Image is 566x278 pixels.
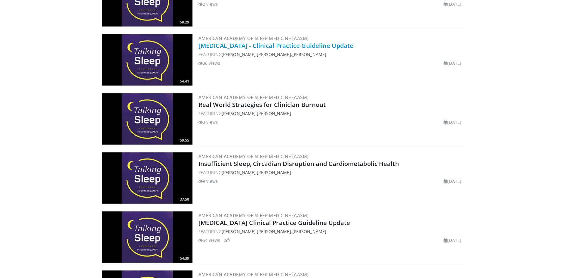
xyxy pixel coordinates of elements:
[198,60,220,66] li: 30 views
[444,60,461,66] li: [DATE]
[178,138,191,143] span: 59:55
[222,52,256,57] a: [PERSON_NAME]
[102,152,192,204] a: 37:58
[102,211,192,263] img: ec18f352-dac3-4f79-8e7e-aea2e5f56246.300x170_q85_crop-smart_upscale.jpg
[178,197,191,202] span: 37:58
[198,42,353,50] a: [MEDICAL_DATA] - Clinical Practice Guideline Update
[102,34,192,86] a: 54:41
[292,229,326,234] a: [PERSON_NAME]
[198,237,220,243] li: 54 views
[102,152,192,204] img: a1786fd3-922b-4d56-bddb-3fd5dc497687.300x170_q85_crop-smart_upscale.jpg
[198,35,309,41] a: American Academy of Sleep Medicine (AASM)
[444,1,461,7] li: [DATE]
[102,211,192,263] a: 54:39
[198,160,399,168] a: Insufficient Sleep, Circadian Disruption and Cardiometabolic Health
[257,111,291,116] a: [PERSON_NAME]
[178,256,191,261] span: 54:39
[444,237,461,243] li: [DATE]
[198,271,309,277] a: American Academy of Sleep Medicine (AASM)
[198,110,464,117] div: FEATURING ,
[198,119,218,125] li: 3 views
[198,169,464,176] div: FEATURING ,
[178,20,191,25] span: 50:29
[198,51,464,58] div: FEATURING , ,
[178,79,191,84] span: 54:41
[292,52,326,57] a: [PERSON_NAME]
[257,170,291,175] a: [PERSON_NAME]
[102,34,192,86] img: 930cf026-1420-4bb9-827e-2989ccb5d287.300x170_q85_crop-smart_upscale.jpg
[222,229,256,234] a: [PERSON_NAME]
[198,101,326,109] a: Real World Strategies for Clinician Burnout
[198,228,464,235] div: FEATURING , ,
[222,170,256,175] a: [PERSON_NAME]
[102,93,192,145] a: 59:55
[102,93,192,145] img: de7046c5-33ff-4497-8d47-7b5988aa7584.300x170_q85_crop-smart_upscale.jpg
[257,52,291,57] a: [PERSON_NAME]
[198,219,350,227] a: [MEDICAL_DATA] Clinical Practice Guideline Update
[257,229,291,234] a: [PERSON_NAME]
[198,212,309,218] a: American Academy of Sleep Medicine (AASM)
[224,237,230,243] li: 2
[444,119,461,125] li: [DATE]
[198,153,309,159] a: American Academy of Sleep Medicine (AASM)
[222,111,256,116] a: [PERSON_NAME]
[444,178,461,184] li: [DATE]
[198,94,309,100] a: American Academy of Sleep Medicine (AASM)
[198,1,218,7] li: 2 views
[198,178,218,184] li: 9 views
